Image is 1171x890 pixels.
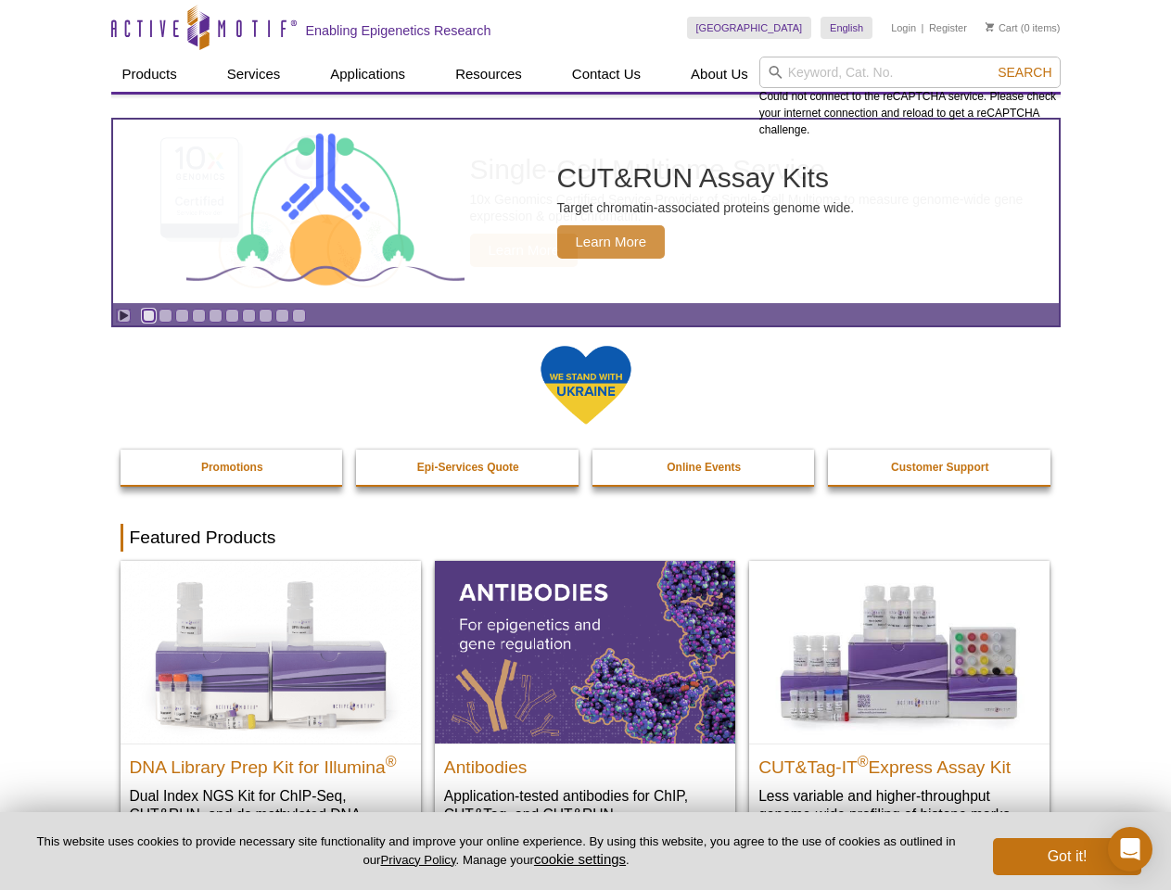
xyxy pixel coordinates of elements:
[758,786,1040,824] p: Less variable and higher-throughput genome-wide profiling of histone marks​.
[111,57,188,92] a: Products
[891,461,988,474] strong: Customer Support
[540,344,632,426] img: We Stand With Ukraine
[993,838,1141,875] button: Got it!
[986,21,1018,34] a: Cart
[117,309,131,323] a: Toggle autoplay
[292,309,306,323] a: Go to slide 10
[121,524,1051,552] h2: Featured Products
[435,561,735,842] a: All Antibodies Antibodies Application-tested antibodies for ChIP, CUT&Tag, and CUT&RUN.
[242,309,256,323] a: Go to slide 7
[858,753,869,769] sup: ®
[275,309,289,323] a: Go to slide 9
[121,561,421,743] img: DNA Library Prep Kit for Illumina
[435,561,735,743] img: All Antibodies
[561,57,652,92] a: Contact Us
[444,786,726,824] p: Application-tested antibodies for ChIP, CUT&Tag, and CUT&RUN.
[130,749,412,777] h2: DNA Library Prep Kit for Illumina
[592,450,817,485] a: Online Events
[828,450,1052,485] a: Customer Support
[306,22,491,39] h2: Enabling Epigenetics Research
[142,309,156,323] a: Go to slide 1
[759,57,1061,138] div: Could not connect to the reCAPTCHA service. Please check your internet connection and reload to g...
[192,309,206,323] a: Go to slide 4
[159,309,172,323] a: Go to slide 2
[749,561,1050,842] a: CUT&Tag-IT® Express Assay Kit CUT&Tag-IT®Express Assay Kit Less variable and higher-throughput ge...
[929,21,967,34] a: Register
[891,21,916,34] a: Login
[986,22,994,32] img: Your Cart
[380,853,455,867] a: Privacy Policy
[130,786,412,843] p: Dual Index NGS Kit for ChIP-Seq, CUT&RUN, and ds methylated DNA assays.
[121,561,421,860] a: DNA Library Prep Kit for Illumina DNA Library Prep Kit for Illumina® Dual Index NGS Kit for ChIP-...
[758,749,1040,777] h2: CUT&Tag-IT Express Assay Kit
[216,57,292,92] a: Services
[201,461,263,474] strong: Promotions
[121,450,345,485] a: Promotions
[749,561,1050,743] img: CUT&Tag-IT® Express Assay Kit
[680,57,759,92] a: About Us
[30,833,962,869] p: This website uses cookies to provide necessary site functionality and improve your online experie...
[386,753,397,769] sup: ®
[821,17,872,39] a: English
[356,450,580,485] a: Epi-Services Quote
[998,65,1051,80] span: Search
[687,17,812,39] a: [GEOGRAPHIC_DATA]
[986,17,1061,39] li: (0 items)
[922,17,924,39] li: |
[175,309,189,323] a: Go to slide 3
[534,851,626,867] button: cookie settings
[444,57,533,92] a: Resources
[417,461,519,474] strong: Epi-Services Quote
[319,57,416,92] a: Applications
[1108,827,1152,871] div: Open Intercom Messenger
[209,309,223,323] a: Go to slide 5
[444,749,726,777] h2: Antibodies
[225,309,239,323] a: Go to slide 6
[667,461,741,474] strong: Online Events
[759,57,1061,88] input: Keyword, Cat. No.
[992,64,1057,81] button: Search
[259,309,273,323] a: Go to slide 8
